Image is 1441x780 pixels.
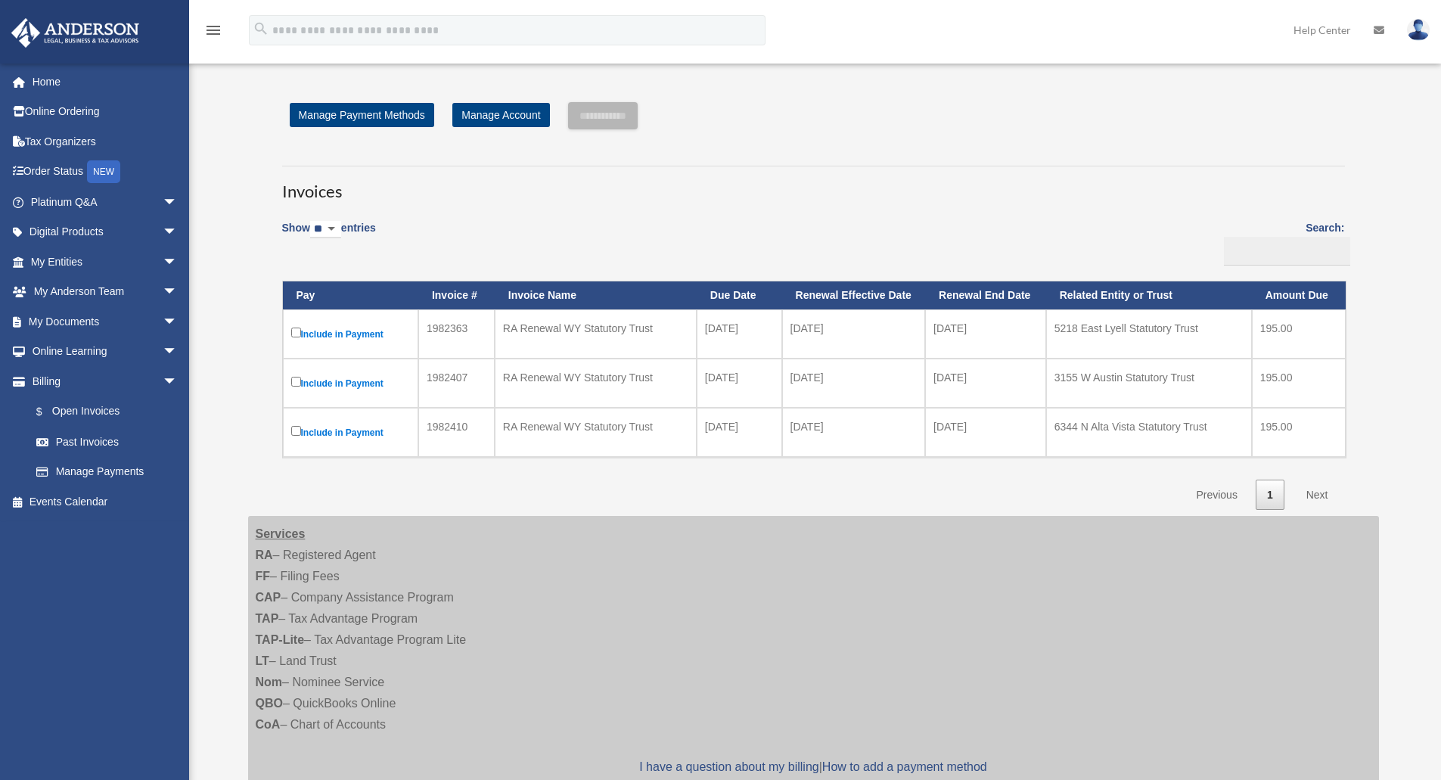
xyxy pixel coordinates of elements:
[697,309,782,359] td: [DATE]
[310,221,341,238] select: Showentries
[1252,359,1346,408] td: 195.00
[11,486,200,517] a: Events Calendar
[1046,309,1252,359] td: 5218 East Lyell Statutory Trust
[697,408,782,457] td: [DATE]
[1219,219,1345,266] label: Search:
[163,247,193,278] span: arrow_drop_down
[11,97,200,127] a: Online Ordering
[1224,237,1350,266] input: Search:
[697,359,782,408] td: [DATE]
[256,633,305,646] strong: TAP-Lite
[256,612,279,625] strong: TAP
[697,281,782,309] th: Due Date: activate to sort column ascending
[925,408,1046,457] td: [DATE]
[21,427,193,457] a: Past Invoices
[291,325,410,343] label: Include in Payment
[1252,408,1346,457] td: 195.00
[290,103,434,127] a: Manage Payment Methods
[256,676,283,688] strong: Nom
[45,402,52,421] span: $
[1185,480,1248,511] a: Previous
[253,20,269,37] i: search
[1256,480,1284,511] a: 1
[495,281,697,309] th: Invoice Name: activate to sort column ascending
[163,187,193,218] span: arrow_drop_down
[163,337,193,368] span: arrow_drop_down
[822,760,987,773] a: How to add a payment method
[87,160,120,183] div: NEW
[163,306,193,337] span: arrow_drop_down
[256,527,306,540] strong: Services
[418,408,495,457] td: 1982410
[256,570,271,583] strong: FF
[11,366,193,396] a: Billingarrow_drop_down
[291,328,301,337] input: Include in Payment
[1295,480,1340,511] a: Next
[925,281,1046,309] th: Renewal End Date: activate to sort column ascending
[1046,408,1252,457] td: 6344 N Alta Vista Statutory Trust
[256,757,1371,778] p: |
[21,396,185,427] a: $Open Invoices
[7,18,144,48] img: Anderson Advisors Platinum Portal
[418,309,495,359] td: 1982363
[925,359,1046,408] td: [DATE]
[256,718,281,731] strong: CoA
[291,426,301,436] input: Include in Payment
[11,126,200,157] a: Tax Organizers
[21,457,193,487] a: Manage Payments
[782,408,925,457] td: [DATE]
[282,166,1345,204] h3: Invoices
[418,359,495,408] td: 1982407
[639,760,818,773] a: I have a question about my billing
[503,318,688,339] div: RA Renewal WY Statutory Trust
[11,306,200,337] a: My Documentsarrow_drop_down
[163,366,193,397] span: arrow_drop_down
[256,697,283,710] strong: QBO
[1046,359,1252,408] td: 3155 W Austin Statutory Trust
[256,591,281,604] strong: CAP
[11,157,200,188] a: Order StatusNEW
[925,309,1046,359] td: [DATE]
[282,219,376,253] label: Show entries
[782,359,925,408] td: [DATE]
[503,416,688,437] div: RA Renewal WY Statutory Trust
[452,103,549,127] a: Manage Account
[1252,309,1346,359] td: 195.00
[1407,19,1430,41] img: User Pic
[204,26,222,39] a: menu
[256,548,273,561] strong: RA
[11,277,200,307] a: My Anderson Teamarrow_drop_down
[782,281,925,309] th: Renewal Effective Date: activate to sort column ascending
[163,277,193,308] span: arrow_drop_down
[503,367,688,388] div: RA Renewal WY Statutory Trust
[11,187,200,217] a: Platinum Q&Aarrow_drop_down
[11,247,200,277] a: My Entitiesarrow_drop_down
[418,281,495,309] th: Invoice #: activate to sort column ascending
[11,217,200,247] a: Digital Productsarrow_drop_down
[11,337,200,367] a: Online Learningarrow_drop_down
[256,654,269,667] strong: LT
[283,281,418,309] th: Pay: activate to sort column descending
[204,21,222,39] i: menu
[1046,281,1252,309] th: Related Entity or Trust: activate to sort column ascending
[782,309,925,359] td: [DATE]
[291,377,301,387] input: Include in Payment
[163,217,193,248] span: arrow_drop_down
[291,374,410,393] label: Include in Payment
[11,67,200,97] a: Home
[1252,281,1346,309] th: Amount Due: activate to sort column ascending
[291,423,410,442] label: Include in Payment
